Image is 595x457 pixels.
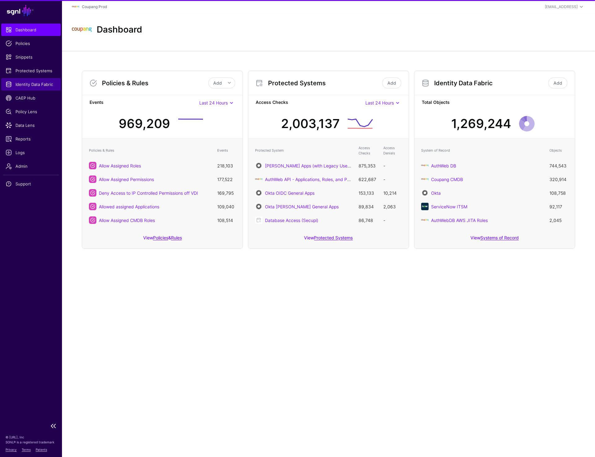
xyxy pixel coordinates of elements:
a: Policies [1,37,61,50]
th: Policies & Rules [86,142,214,159]
th: System of Record [418,142,546,159]
a: Dashboard [1,24,61,36]
h2: Dashboard [97,24,142,35]
div: [EMAIL_ADDRESS] [545,4,578,10]
a: CAEP Hub [1,92,61,104]
td: 875,353 [355,159,380,172]
span: Last 24 Hours [199,100,228,105]
img: svg+xml;base64,PHN2ZyBpZD0iTG9nbyIgeG1sbnM9Imh0dHA6Ly93d3cudzMub3JnLzIwMDAvc3ZnIiB3aWR0aD0iMTIxLj... [421,162,429,169]
a: Okta [PERSON_NAME] General Apps [265,204,339,209]
td: 2,045 [546,213,571,227]
a: AuthWeb API - Applications, Roles, and Permissions [265,177,368,182]
a: Patents [36,448,47,451]
td: - [380,213,405,227]
a: Rules [171,235,182,240]
a: Database Access (Secupi) [265,218,318,223]
div: View [248,231,409,248]
a: Admin [1,160,61,172]
div: 1,269,244 [451,114,511,133]
a: Protected Systems [1,64,61,77]
div: 2,003,137 [281,114,340,133]
th: Events [214,142,239,159]
td: - [380,159,405,172]
strong: Total Objects [422,99,567,107]
span: Policy Lens [6,109,56,115]
td: 89,834 [355,200,380,213]
td: 622,687 [355,172,380,186]
span: Reports [6,136,56,142]
span: Admin [6,163,56,169]
a: SGNL [4,4,58,17]
a: Add [548,78,567,88]
td: 153,133 [355,186,380,200]
h3: Identity Data Fabric [434,79,547,87]
a: Policies [153,235,168,240]
img: svg+xml;base64,PHN2ZyB3aWR0aD0iNjQiIGhlaWdodD0iNjQiIHZpZXdCb3g9IjAgMCA2NCA2NCIgZmlsbD0ibm9uZSIgeG... [255,203,262,210]
a: [PERSON_NAME] Apps (with Legacy UserID) [265,163,355,168]
span: Protected Systems [6,68,56,74]
a: Logs [1,146,61,159]
a: Allow Assigned Permissions [99,177,154,182]
img: svg+xml;base64,PHN2ZyB3aWR0aD0iNjQiIGhlaWdodD0iNjQiIHZpZXdCb3g9IjAgMCA2NCA2NCIgZmlsbD0ibm9uZSIgeG... [421,203,429,210]
a: AuthWebDB AWS JITA Roles [431,218,488,223]
a: Systems of Record [480,235,519,240]
h3: Protected Systems [268,79,381,87]
a: Identity Data Fabric [1,78,61,91]
th: Access Checks [355,142,380,159]
a: Okta [431,190,441,196]
td: 169,795 [214,186,239,200]
th: Protected System [252,142,355,159]
div: View & [82,231,243,248]
th: Objects [546,142,571,159]
td: 108,514 [214,213,239,227]
td: 108,758 [546,186,571,200]
span: Snippets [6,54,56,60]
span: Data Lens [6,122,56,128]
a: Snippets [1,51,61,63]
span: Dashboard [6,27,56,33]
a: Allow Assigned Roles [99,163,141,168]
span: Policies [6,40,56,47]
a: Coupang Prod [82,4,107,9]
span: Support [6,181,56,187]
a: Allowed assigned Applications [99,204,159,209]
td: 218,103 [214,159,239,172]
a: Data Lens [1,119,61,131]
td: 10,214 [380,186,405,200]
p: © [URL], Inc [6,435,56,440]
span: Logs [6,149,56,156]
div: 969,209 [119,114,170,133]
td: 177,522 [214,172,239,186]
strong: Events [90,99,199,107]
p: SGNL® is a registered trademark [6,440,56,445]
a: Allow Assigned CMDB Roles [99,218,155,223]
a: Deny Access to IP Controlled Permissions off VDI [99,190,198,196]
h3: Policies & Rules [102,79,208,87]
a: Add [382,78,401,88]
img: svg+xml;base64,PHN2ZyB3aWR0aD0iNjQiIGhlaWdodD0iNjQiIHZpZXdCb3g9IjAgMCA2NCA2NCIgZmlsbD0ibm9uZSIgeG... [421,189,429,197]
span: Identity Data Fabric [6,81,56,87]
span: Add [213,80,222,86]
span: CAEP Hub [6,95,56,101]
a: Privacy [6,448,17,451]
img: svg+xml;base64,PHN2ZyBpZD0iTG9nbyIgeG1sbnM9Imh0dHA6Ly93d3cudzMub3JnLzIwMDAvc3ZnIiB3aWR0aD0iMTIxLj... [421,216,429,224]
img: svg+xml;base64,PHN2ZyBpZD0iTG9nbyIgeG1sbnM9Imh0dHA6Ly93d3cudzMub3JnLzIwMDAvc3ZnIiB3aWR0aD0iMTIxLj... [72,3,79,11]
td: 744,543 [546,159,571,172]
span: Last 24 Hours [365,100,394,105]
a: Terms [22,448,31,451]
a: ServiceNow ITSM [431,204,467,209]
td: 320,914 [546,172,571,186]
td: 2,063 [380,200,405,213]
td: 86,748 [355,213,380,227]
div: View [414,231,575,248]
a: Coupang CMDB [431,177,463,182]
a: Okta OIDC General Apps [265,190,315,196]
a: Protected Systems [314,235,353,240]
img: svg+xml;base64,PHN2ZyB3aWR0aD0iNjQiIGhlaWdodD0iNjQiIHZpZXdCb3g9IjAgMCA2NCA2NCIgZmlsbD0ibm9uZSIgeG... [255,162,262,169]
a: Policy Lens [1,105,61,118]
img: svg+xml;base64,PHN2ZyBpZD0iTG9nbyIgeG1sbnM9Imh0dHA6Ly93d3cudzMub3JnLzIwMDAvc3ZnIiB3aWR0aD0iMTIxLj... [421,175,429,183]
td: 92,117 [546,200,571,213]
strong: Access Checks [256,99,365,107]
img: svg+xml;base64,PHN2ZyB3aWR0aD0iNjQiIGhlaWdodD0iNjQiIHZpZXdCb3g9IjAgMCA2NCA2NCIgZmlsbD0ibm9uZSIgeG... [255,189,262,197]
td: 109,040 [214,200,239,213]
